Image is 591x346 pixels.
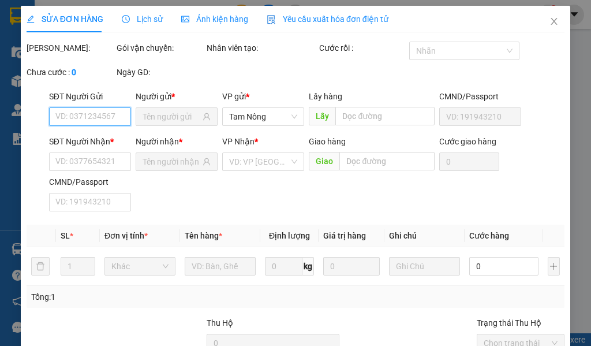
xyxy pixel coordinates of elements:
[122,15,130,23] span: clock-circle
[167,42,233,53] span: 15:16:29 [DATE]
[335,107,434,125] input: Dọc đường
[229,108,297,125] span: Tam Nông
[31,257,50,276] button: delete
[538,6,570,38] button: Close
[92,12,149,58] strong: BIÊN NHẬN
[143,110,200,123] input: Tên người gửi
[323,257,380,276] input: 0
[181,14,248,24] span: Ảnh kiện hàng
[136,135,218,148] div: Người nhận
[203,158,211,166] span: user
[389,257,460,276] input: Ghi Chú
[319,42,407,54] div: Cước rồi :
[439,90,521,103] div: CMND/Passport
[27,42,114,54] div: [PERSON_NAME]:
[168,18,232,40] span: Mã ĐH : TN1410250008
[8,6,73,28] strong: CÔNG TY TNHH MTV VẬN TẢI
[136,90,218,103] div: Người gửi
[207,318,233,328] span: Thu Hộ
[339,152,434,170] input: Dọc đường
[439,152,500,171] input: Cước giao hàng
[384,225,465,247] th: Ghi chú
[309,92,342,101] span: Lấy hàng
[267,14,388,24] span: Yêu cầu xuất hóa đơn điện tử
[72,68,76,77] b: 0
[49,176,131,188] div: CMND/Passport
[31,291,230,303] div: Tổng: 1
[549,17,559,26] span: close
[181,15,189,23] span: picture
[27,66,114,79] div: Chưa cước :
[27,15,35,23] span: edit
[477,317,564,329] div: Trạng thái Thu Hộ
[185,257,256,276] input: VD: Bàn, Ghế
[302,257,314,276] span: kg
[207,42,317,54] div: Nhân viên tạo:
[309,107,335,125] span: Lấy
[4,69,58,94] span: Tam Nông
[222,137,255,146] span: VP Nhận
[309,137,346,146] span: Giao hàng
[13,29,68,40] strong: HIỆP THÀNH
[122,14,163,24] span: Lịch sử
[49,90,131,103] div: SĐT Người Gửi
[269,231,310,240] span: Định lượng
[12,42,69,64] span: Hotline : 1900 633 622
[439,107,521,126] input: VD: 191943210
[267,15,276,24] img: icon
[222,90,304,103] div: VP gửi
[27,14,103,24] span: SỬA ĐƠN HÀNG
[185,231,222,240] span: Tên hàng
[4,70,58,94] strong: VP Gửi :
[323,231,366,240] span: Giá trị hàng
[104,231,148,240] span: Đơn vị tính
[117,42,204,54] div: Gói vận chuyển:
[469,231,509,240] span: Cước hàng
[309,152,339,170] span: Giao
[203,113,211,121] span: user
[49,135,131,148] div: SĐT Người Nhận
[117,66,204,79] div: Ngày GD:
[111,258,169,275] span: Khác
[439,137,496,146] label: Cước giao hàng
[61,231,70,240] span: SL
[143,155,200,168] input: Tên người nhận
[548,257,560,276] button: plus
